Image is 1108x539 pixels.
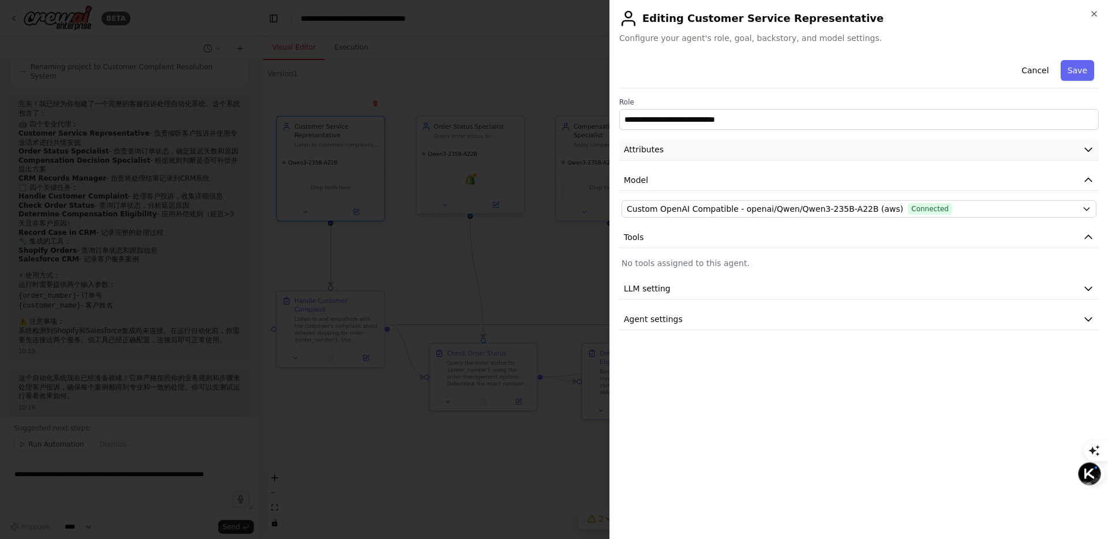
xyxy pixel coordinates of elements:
[627,203,903,215] span: Custom OpenAI Compatible - openai/Qwen/Qwen3-235B-A22B (aws)
[624,313,683,325] span: Agent settings
[619,9,1099,28] h2: Editing Customer Service Representative
[622,200,1096,218] button: Custom OpenAI Compatible - openai/Qwen/Qwen3-235B-A22B (aws)Connected
[908,203,952,215] span: Connected
[1061,60,1094,81] button: Save
[622,257,1096,269] p: No tools assigned to this agent.
[619,98,1099,107] label: Role
[619,32,1099,44] span: Configure your agent's role, goal, backstory, and model settings.
[624,174,648,186] span: Model
[619,278,1099,300] button: LLM setting
[1015,60,1055,81] button: Cancel
[624,144,664,155] span: Attributes
[619,309,1099,330] button: Agent settings
[619,139,1099,160] button: Attributes
[619,170,1099,191] button: Model
[624,231,644,243] span: Tools
[624,283,671,294] span: LLM setting
[619,227,1099,248] button: Tools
